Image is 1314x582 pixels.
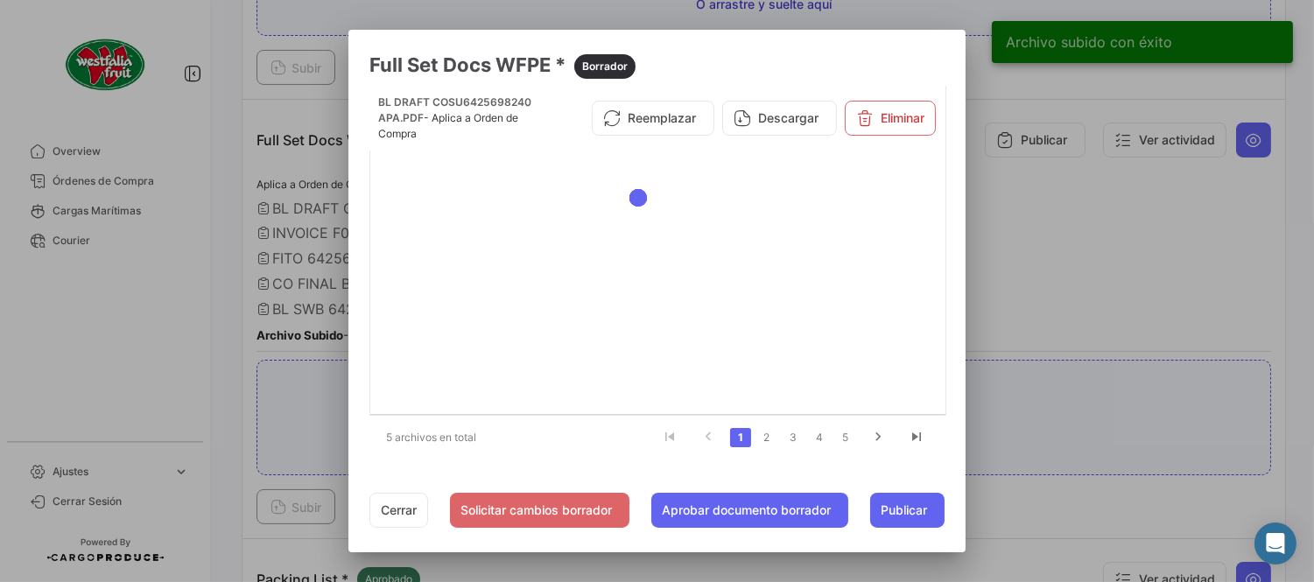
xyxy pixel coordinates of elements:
[369,51,945,79] h3: Full Set Docs WFPE *
[833,423,859,452] li: page 5
[835,428,856,447] a: 5
[881,501,927,519] span: Publicar
[730,428,751,447] a: 1
[592,101,714,136] button: Reemplazar
[809,428,830,447] a: 4
[870,493,945,528] button: Publicar
[378,111,518,140] span: - Aplica a Orden de Compra
[651,493,848,528] button: Aprobar documento borrador
[378,95,531,124] span: BL DRAFT COSU6425698240 APA.PDF
[756,428,777,447] a: 2
[722,101,837,136] button: Descargar
[369,416,524,459] div: 5 archivos en total
[369,493,428,528] button: Cerrar
[692,428,725,447] a: go to previous page
[727,423,754,452] li: page 1
[806,423,833,452] li: page 4
[861,428,895,447] a: go to next page
[754,423,780,452] li: page 2
[653,428,686,447] a: go to first page
[450,493,629,528] button: Solicitar cambios borrador
[780,423,806,452] li: page 3
[845,101,936,136] button: Eliminar
[1254,522,1296,564] div: Abrir Intercom Messenger
[582,59,628,74] span: Borrador
[900,428,933,447] a: go to last page
[783,428,804,447] a: 3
